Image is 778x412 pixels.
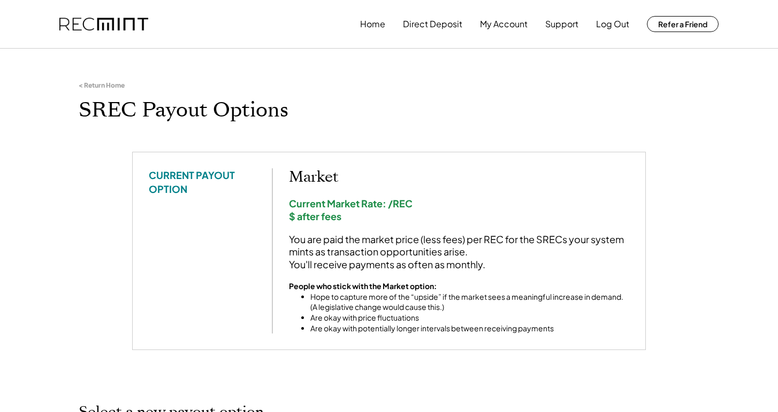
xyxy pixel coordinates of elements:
[310,292,629,313] li: Hope to capture more of the “upside” if the market sees a meaningful increase in demand. (A legis...
[79,98,699,123] h1: SREC Payout Options
[403,13,462,35] button: Direct Deposit
[596,13,629,35] button: Log Out
[310,323,629,334] li: Are okay with potentially longer intervals between receiving payments
[289,281,437,291] strong: People who stick with the Market option:
[545,13,578,35] button: Support
[310,313,629,323] li: Are okay with price fluctuations
[149,168,256,195] div: CURRENT PAYOUT OPTION
[360,13,385,35] button: Home
[647,16,719,32] button: Refer a Friend
[289,197,629,222] div: Current Market Rate: /REC $ after fees
[289,233,629,270] div: You are paid the market price (less fees) per REC for the SRECs your system mints as transaction ...
[59,18,148,31] img: recmint-logotype%403x.png
[79,81,125,90] div: < Return Home
[289,168,629,186] h2: Market
[480,13,528,35] button: My Account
